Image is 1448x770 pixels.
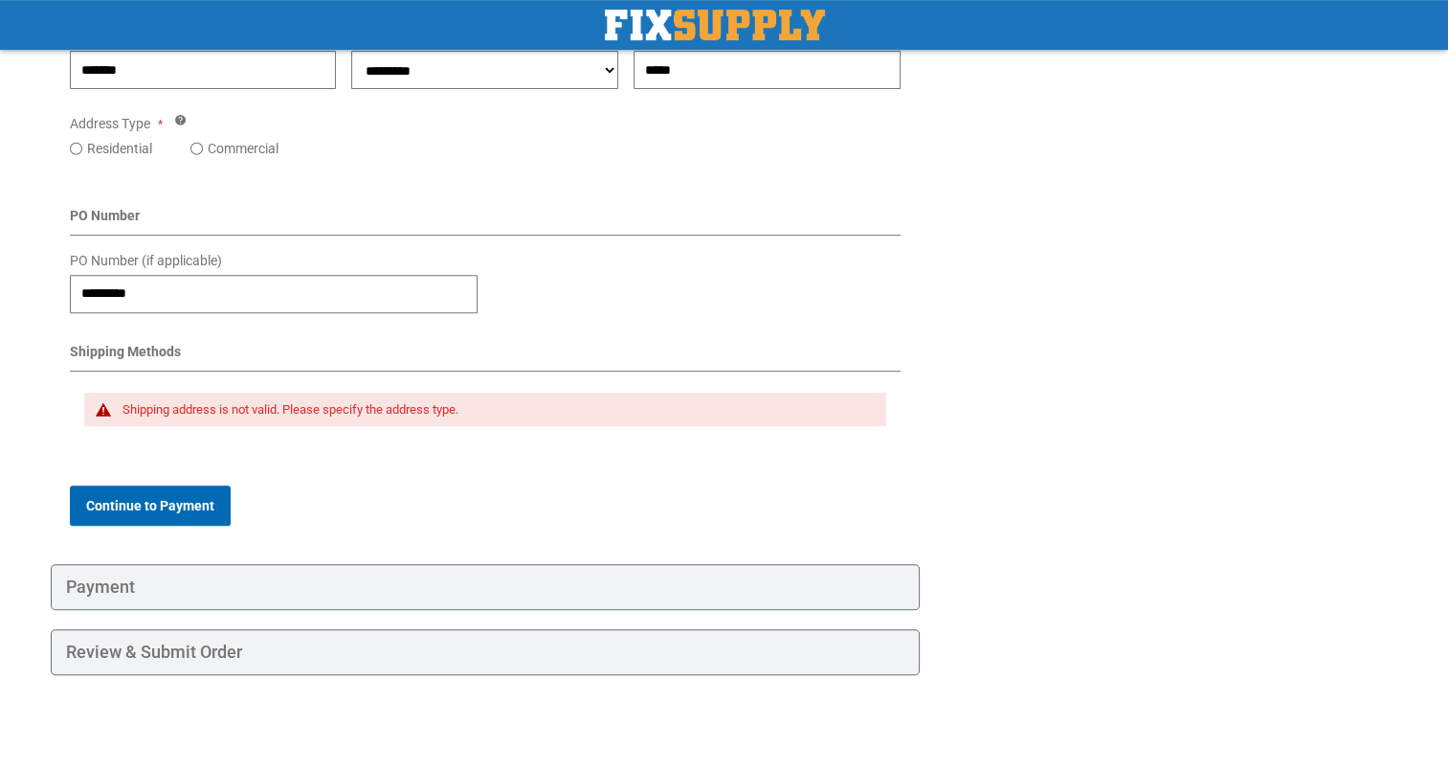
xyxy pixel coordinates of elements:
[86,498,214,513] span: Continue to Payment
[605,10,825,40] img: Fix Industrial Supply
[123,402,868,418] div: Shipping address is not valid. Please specify the address type.
[51,564,921,610] div: Payment
[70,206,902,236] div: PO Number
[87,139,152,158] label: Residential
[605,10,825,40] a: store logo
[70,253,222,268] span: PO Number (if applicable)
[70,116,150,131] span: Address Type
[208,139,278,158] label: Commercial
[51,629,921,675] div: Review & Submit Order
[70,342,902,372] div: Shipping Methods
[70,486,231,526] button: Continue to Payment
